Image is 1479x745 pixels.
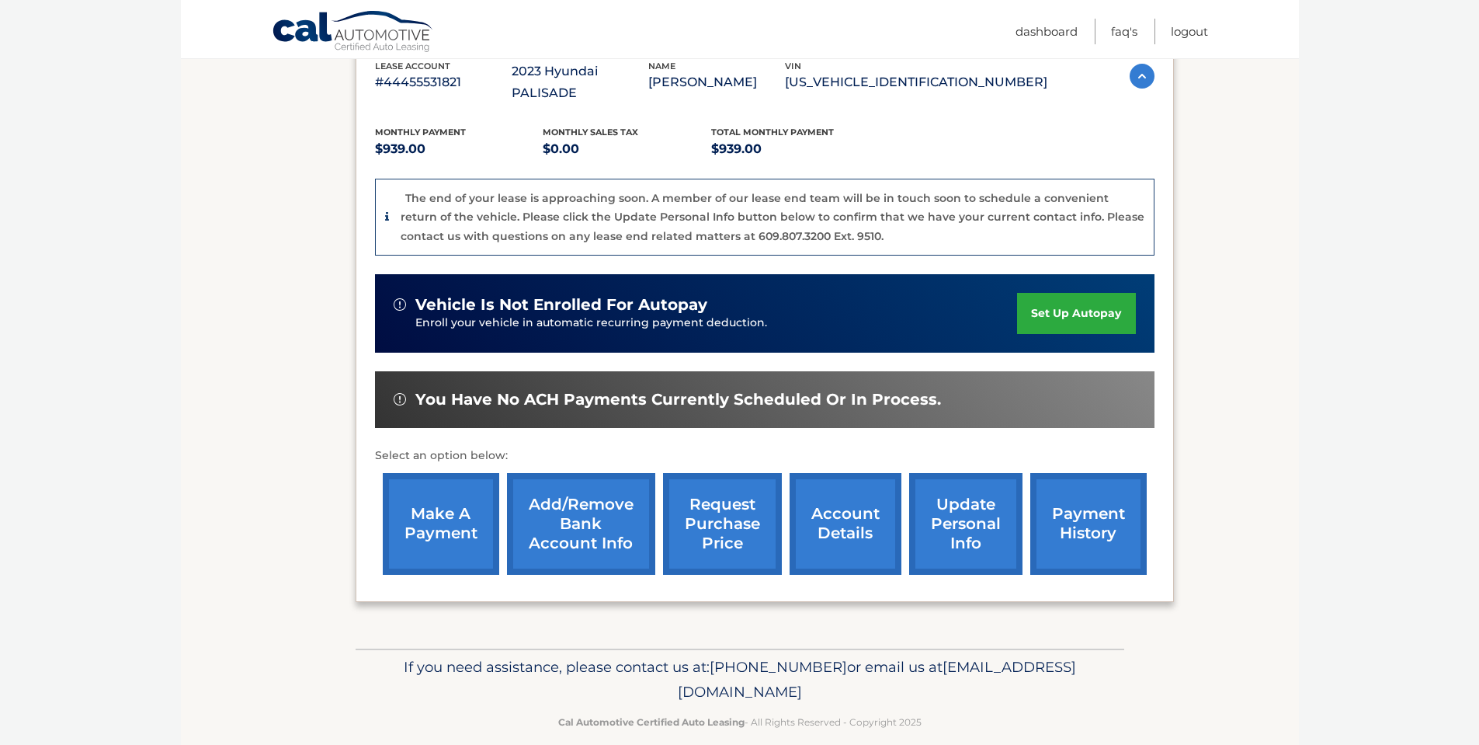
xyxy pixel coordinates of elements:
[383,473,499,575] a: make a payment
[415,315,1018,332] p: Enroll your vehicle in automatic recurring payment deduction.
[558,716,745,728] strong: Cal Automotive Certified Auto Leasing
[1016,19,1078,44] a: Dashboard
[790,473,901,575] a: account details
[543,138,711,160] p: $0.00
[710,658,847,676] span: [PHONE_NUMBER]
[512,61,648,104] p: 2023 Hyundai PALISADE
[375,61,450,71] span: lease account
[648,71,785,93] p: [PERSON_NAME]
[1030,473,1147,575] a: payment history
[711,138,880,160] p: $939.00
[785,71,1047,93] p: [US_VEHICLE_IDENTIFICATION_NUMBER]
[711,127,834,138] span: Total Monthly Payment
[507,473,655,575] a: Add/Remove bank account info
[401,191,1144,243] p: The end of your lease is approaching soon. A member of our lease end team will be in touch soon t...
[543,127,638,138] span: Monthly sales Tax
[394,298,406,311] img: alert-white.svg
[272,10,435,55] a: Cal Automotive
[375,447,1154,465] p: Select an option below:
[648,61,675,71] span: name
[785,61,801,71] span: vin
[394,393,406,406] img: alert-white.svg
[1111,19,1137,44] a: FAQ's
[415,390,941,409] span: You have no ACH payments currently scheduled or in process.
[375,71,512,93] p: #44455531821
[366,714,1114,730] p: - All Rights Reserved - Copyright 2025
[1017,293,1135,334] a: set up autopay
[375,127,466,138] span: Monthly Payment
[415,295,707,315] span: vehicle is not enrolled for autopay
[375,138,543,160] p: $939.00
[909,473,1022,575] a: update personal info
[366,655,1114,705] p: If you need assistance, please contact us at: or email us at
[1171,19,1208,44] a: Logout
[1130,64,1154,89] img: accordion-active.svg
[663,473,782,575] a: request purchase price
